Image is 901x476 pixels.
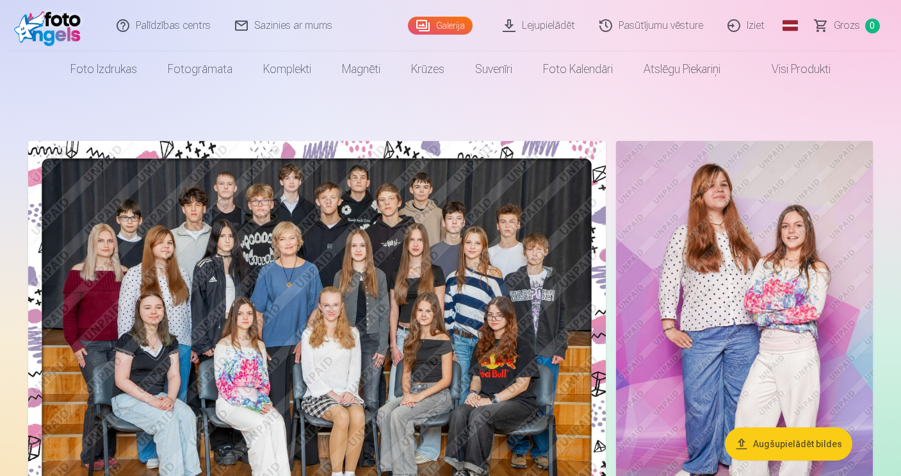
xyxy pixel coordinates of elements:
[628,51,736,87] a: Atslēgu piekariņi
[248,51,327,87] a: Komplekti
[865,19,880,33] span: 0
[14,5,88,46] img: /fa1
[528,51,628,87] a: Foto kalendāri
[408,17,473,35] a: Galerija
[396,51,460,87] a: Krūzes
[460,51,528,87] a: Suvenīri
[327,51,396,87] a: Magnēti
[725,427,852,461] button: Augšupielādēt bildes
[834,18,860,33] span: Grozs
[55,51,152,87] a: Foto izdrukas
[736,51,846,87] a: Visi produkti
[152,51,248,87] a: Fotogrāmata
